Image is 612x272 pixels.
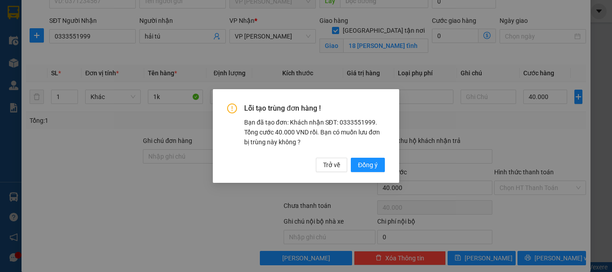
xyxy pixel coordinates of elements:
span: Trở về [323,160,340,170]
div: Bạn đã tạo đơn: Khách nhận SĐT: 0333551999. Tổng cước 40.000 VND rồi. Bạn có muốn lưu đơn bị trùn... [244,117,385,147]
span: exclamation-circle [227,104,237,113]
button: Đồng ý [351,158,385,172]
span: Đồng ý [358,160,378,170]
button: Trở về [316,158,347,172]
span: Lỗi tạo trùng đơn hàng ! [244,104,385,113]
